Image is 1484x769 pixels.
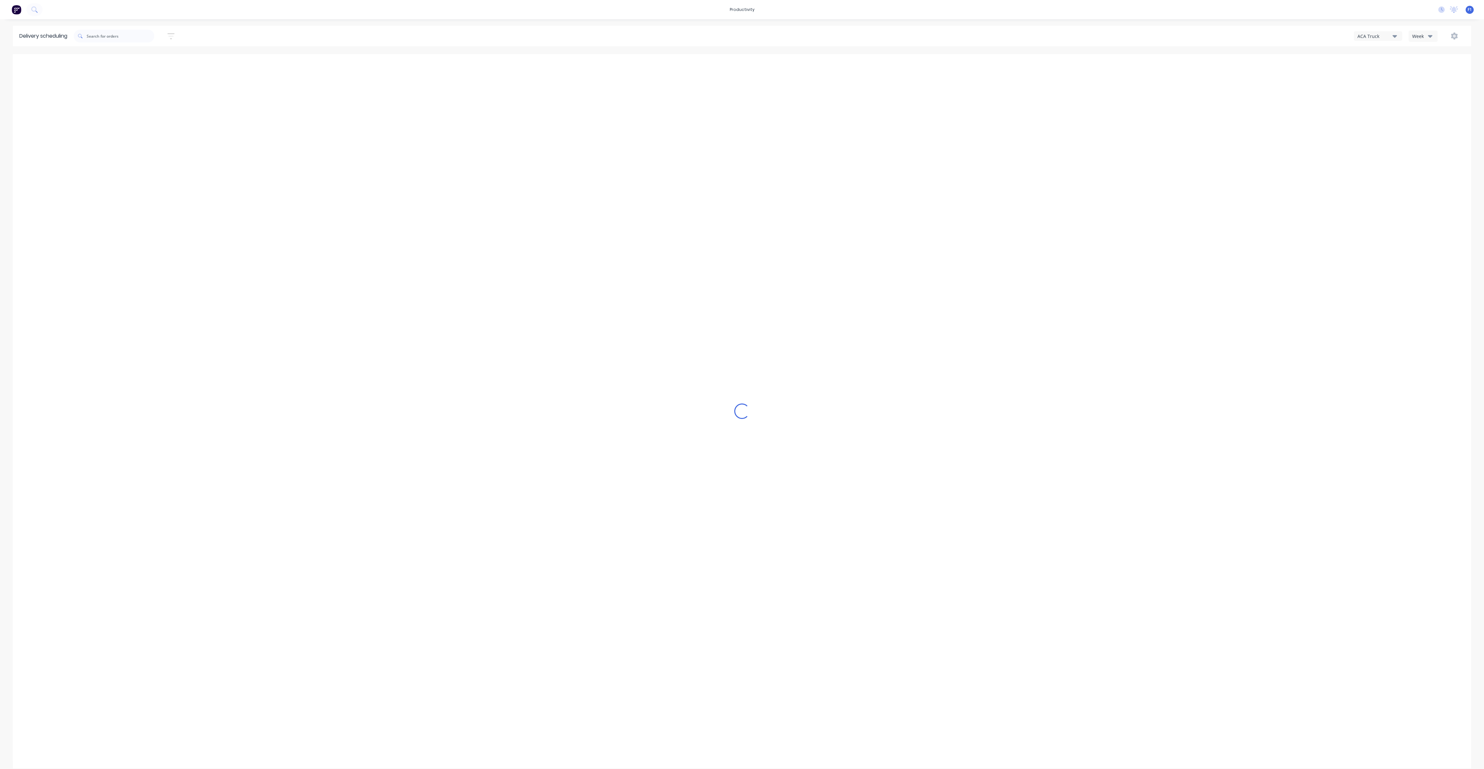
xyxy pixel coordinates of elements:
div: ACA Truck [1357,33,1393,40]
input: Search for orders [87,30,154,42]
button: ACA Truck [1354,31,1402,41]
button: Week [1409,31,1438,42]
span: F1 [1468,7,1472,13]
div: Week [1412,33,1431,40]
div: Delivery scheduling [13,26,74,46]
div: productivity [727,5,758,14]
img: Factory [12,5,21,14]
